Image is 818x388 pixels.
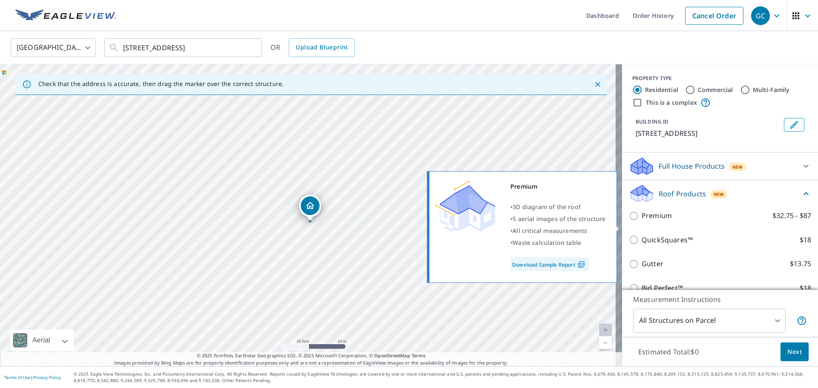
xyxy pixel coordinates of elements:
label: Residential [645,86,678,94]
button: Edit building 1 [784,118,804,132]
p: $18 [800,283,811,293]
p: [STREET_ADDRESS] [636,128,781,138]
div: Aerial [30,330,53,351]
p: Premium [642,210,672,221]
a: Upload Blueprint [289,38,354,57]
div: GC [751,6,770,25]
div: Aerial [10,330,74,351]
a: Current Level 20, Zoom Out [599,336,612,349]
div: • [510,213,606,225]
div: Dropped pin, building 1, Residential property, 201 E Burlington St Bennington, KS 67422 [299,195,321,221]
div: • [510,225,606,237]
span: Upload Blueprint [296,42,348,53]
input: Search by address or latitude-longitude [123,36,245,60]
p: $13.75 [790,259,811,269]
span: 3D diagram of the roof [513,203,581,211]
p: © 2025 Eagle View Technologies, Inc. and Pictometry International Corp. All Rights Reserved. Repo... [74,371,814,384]
div: Roof ProductsNew [629,184,811,204]
label: Multi-Family [753,86,790,94]
div: • [510,237,606,249]
p: $18 [800,235,811,245]
p: Full House Products [659,161,725,171]
a: Terms [412,352,426,359]
button: Close [592,79,603,90]
p: Measurement Instructions [633,294,807,305]
p: Estimated Total: $0 [631,342,706,361]
span: New [714,191,724,198]
div: Full House ProductsNew [629,156,811,176]
div: All Structures on Parcel [633,309,786,333]
label: Commercial [698,86,733,94]
p: | [4,375,61,380]
a: Download Sample Report [510,257,589,271]
p: BUILDING ID [636,118,668,125]
img: EV Logo [15,9,116,22]
div: OR [271,38,355,57]
p: Bid Perfect™ [642,283,683,293]
a: OpenStreetMap [374,352,410,359]
img: Premium [436,181,495,232]
p: QuickSquares™ [642,235,693,245]
button: Next [781,342,809,362]
a: Terms of Use [4,374,31,380]
span: 5 aerial images of the structure [513,215,605,223]
div: PROPERTY TYPE [632,75,808,82]
a: Current Level 20, Zoom In Disabled [599,324,612,336]
img: Pdf Icon [576,261,587,268]
label: This is a complex [646,98,697,107]
span: New [732,164,743,170]
p: Gutter [642,259,663,269]
p: $32.75 - $87 [772,210,811,221]
span: All critical measurements [513,227,587,235]
p: Roof Products [659,189,706,199]
span: © 2025 TomTom, Earthstar Geographics SIO, © 2025 Microsoft Corporation, © [197,352,426,359]
span: Waste calculation table [513,239,581,247]
span: Next [787,347,802,357]
div: Premium [510,181,606,193]
span: Your report will include each building or structure inside the parcel boundary. In some cases, du... [797,316,807,326]
p: Check that the address is accurate, then drag the marker over the correct structure. [38,80,284,88]
div: • [510,201,606,213]
a: Cancel Order [685,7,743,25]
a: Privacy Policy [33,374,61,380]
div: [GEOGRAPHIC_DATA] [11,36,96,60]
